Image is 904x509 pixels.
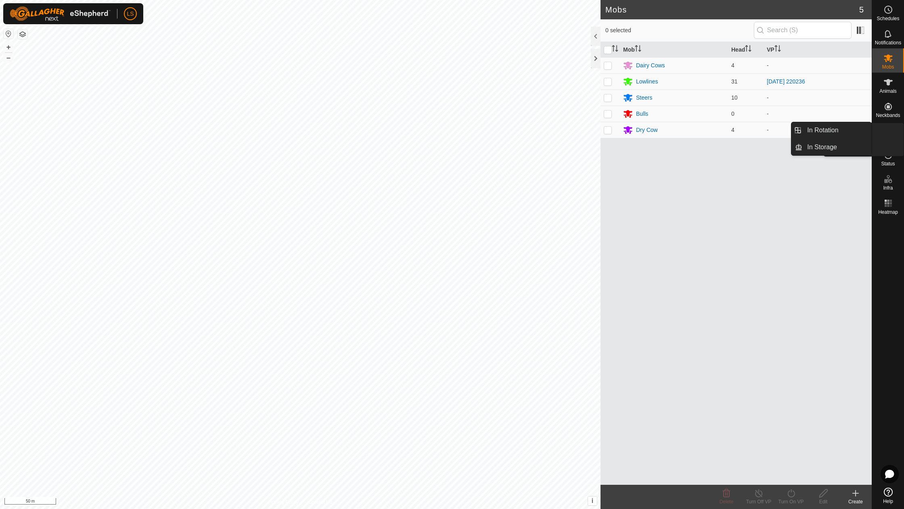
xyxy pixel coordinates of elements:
[876,113,900,118] span: Neckbands
[883,186,893,190] span: Infra
[4,29,13,39] button: Reset Map
[764,57,872,73] td: -
[636,126,658,134] div: Dry Cow
[636,94,652,102] div: Steers
[881,161,895,166] span: Status
[791,122,871,138] li: In Rotation
[720,499,734,505] span: Delete
[731,78,738,85] span: 31
[875,40,901,45] span: Notifications
[731,94,738,101] span: 10
[807,498,839,505] div: Edit
[745,46,751,53] p-sorticon: Activate to sort
[592,497,593,504] span: i
[802,139,871,155] a: In Storage
[767,78,805,85] a: [DATE] 220236
[18,29,27,39] button: Map Layers
[636,110,648,118] div: Bulls
[764,90,872,106] td: -
[127,10,134,18] span: LS
[605,5,859,15] h2: Mobs
[774,46,781,53] p-sorticon: Activate to sort
[268,499,299,506] a: Privacy Policy
[859,4,864,16] span: 5
[872,484,904,507] a: Help
[877,16,899,21] span: Schedules
[636,61,665,70] div: Dairy Cows
[807,142,837,152] span: In Storage
[882,65,894,69] span: Mobs
[764,106,872,122] td: -
[612,46,618,53] p-sorticon: Activate to sort
[743,498,775,505] div: Turn Off VP
[879,89,897,94] span: Animals
[308,499,332,506] a: Contact Us
[802,122,871,138] a: In Rotation
[4,53,13,63] button: –
[764,122,872,138] td: -
[807,125,838,135] span: In Rotation
[764,42,872,58] th: VP
[636,77,658,86] div: Lowlines
[754,22,852,39] input: Search (S)
[775,498,807,505] div: Turn On VP
[731,62,734,69] span: 4
[588,496,597,505] button: i
[791,139,871,155] li: In Storage
[731,111,734,117] span: 0
[878,210,898,215] span: Heatmap
[839,498,872,505] div: Create
[605,26,754,35] span: 0 selected
[4,42,13,52] button: +
[620,42,728,58] th: Mob
[728,42,764,58] th: Head
[731,127,734,133] span: 4
[883,499,893,504] span: Help
[10,6,111,21] img: Gallagher Logo
[635,46,641,53] p-sorticon: Activate to sort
